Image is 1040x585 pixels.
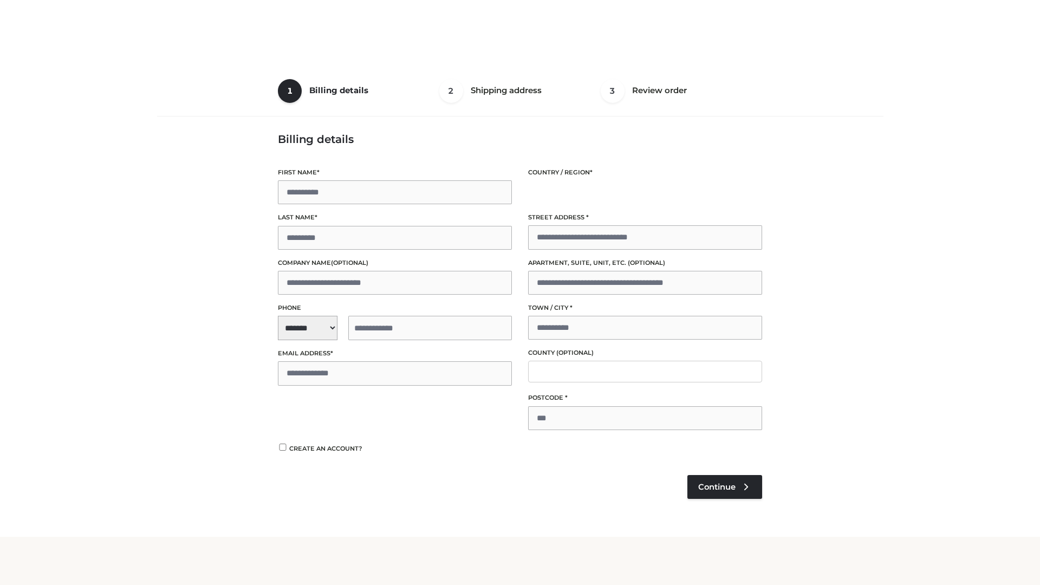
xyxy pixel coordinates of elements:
[278,133,762,146] h3: Billing details
[698,482,736,492] span: Continue
[528,258,762,268] label: Apartment, suite, unit, etc.
[556,349,594,356] span: (optional)
[528,348,762,358] label: County
[278,303,512,313] label: Phone
[289,445,362,452] span: Create an account?
[278,167,512,178] label: First name
[278,348,512,359] label: Email address
[528,303,762,313] label: Town / City
[528,167,762,178] label: Country / Region
[628,259,665,266] span: (optional)
[278,444,288,451] input: Create an account?
[331,259,368,266] span: (optional)
[528,393,762,403] label: Postcode
[278,258,512,268] label: Company name
[278,212,512,223] label: Last name
[528,212,762,223] label: Street address
[687,475,762,499] a: Continue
